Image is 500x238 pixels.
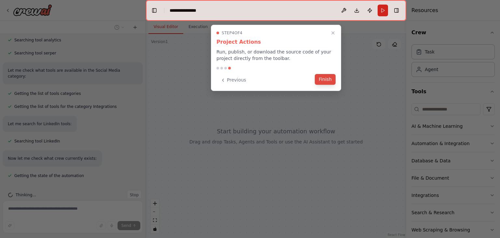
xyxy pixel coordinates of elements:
button: Finish [315,74,336,85]
button: Hide left sidebar [150,6,159,15]
h3: Project Actions [216,38,336,46]
span: Step 4 of 4 [222,30,243,36]
p: Run, publish, or download the source code of your project directly from the toolbar. [216,49,336,62]
button: Close walkthrough [329,29,337,37]
button: Previous [216,75,250,85]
